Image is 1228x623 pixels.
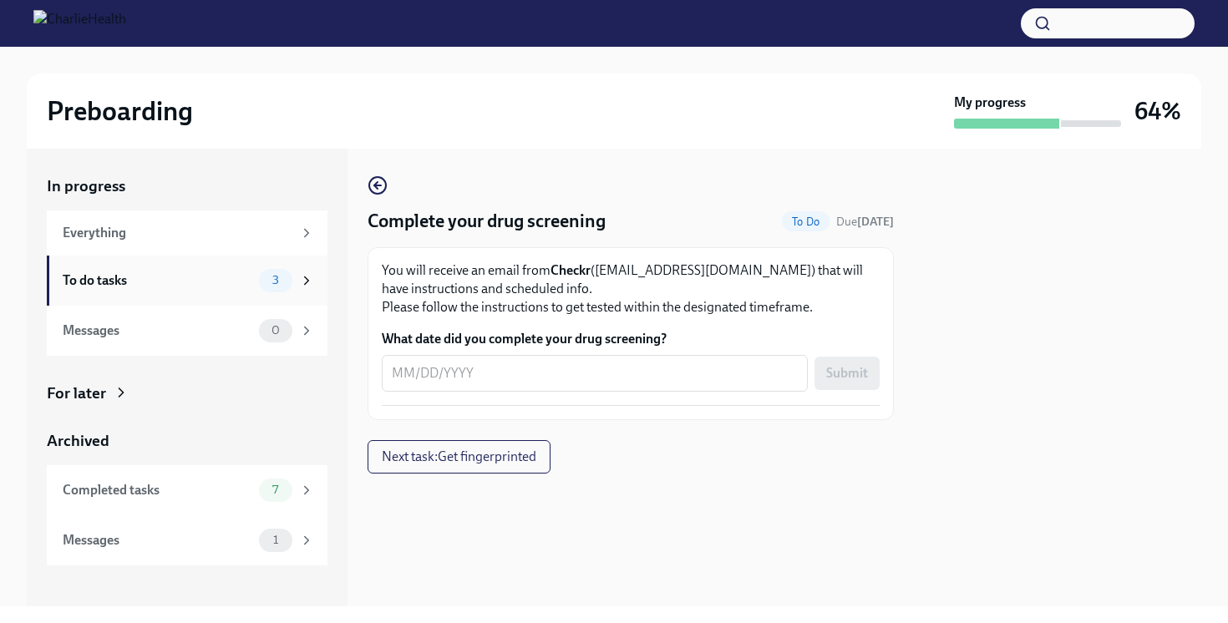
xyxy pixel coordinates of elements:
a: Archived [47,430,327,452]
h2: Preboarding [47,94,193,128]
button: Next task:Get fingerprinted [368,440,551,474]
div: For later [47,382,106,404]
div: Messages [63,531,252,550]
strong: [DATE] [857,215,894,229]
span: 0 [261,324,290,337]
span: 1 [263,534,288,546]
span: Next task : Get fingerprinted [382,448,536,465]
div: Everything [63,224,292,242]
a: Completed tasks7 [47,465,327,515]
span: To Do [782,215,830,228]
strong: My progress [954,94,1026,112]
h4: Complete your drug screening [368,209,606,234]
img: CharlieHealth [33,10,126,37]
div: Messages [63,322,252,340]
a: Messages1 [47,515,327,565]
strong: Checkr [551,262,591,278]
span: 7 [262,484,288,496]
div: Completed tasks [63,481,252,499]
h3: 64% [1134,96,1181,126]
a: In progress [47,175,327,197]
label: What date did you complete your drug screening? [382,330,880,348]
div: To do tasks [63,271,252,290]
span: August 22nd, 2025 08:00 [836,214,894,230]
a: Everything [47,210,327,256]
p: You will receive an email from ([EMAIL_ADDRESS][DOMAIN_NAME]) that will have instructions and sch... [382,261,880,317]
a: Messages0 [47,306,327,356]
a: To do tasks3 [47,256,327,306]
a: For later [47,382,327,404]
span: Due [836,215,894,229]
span: 3 [262,274,289,286]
